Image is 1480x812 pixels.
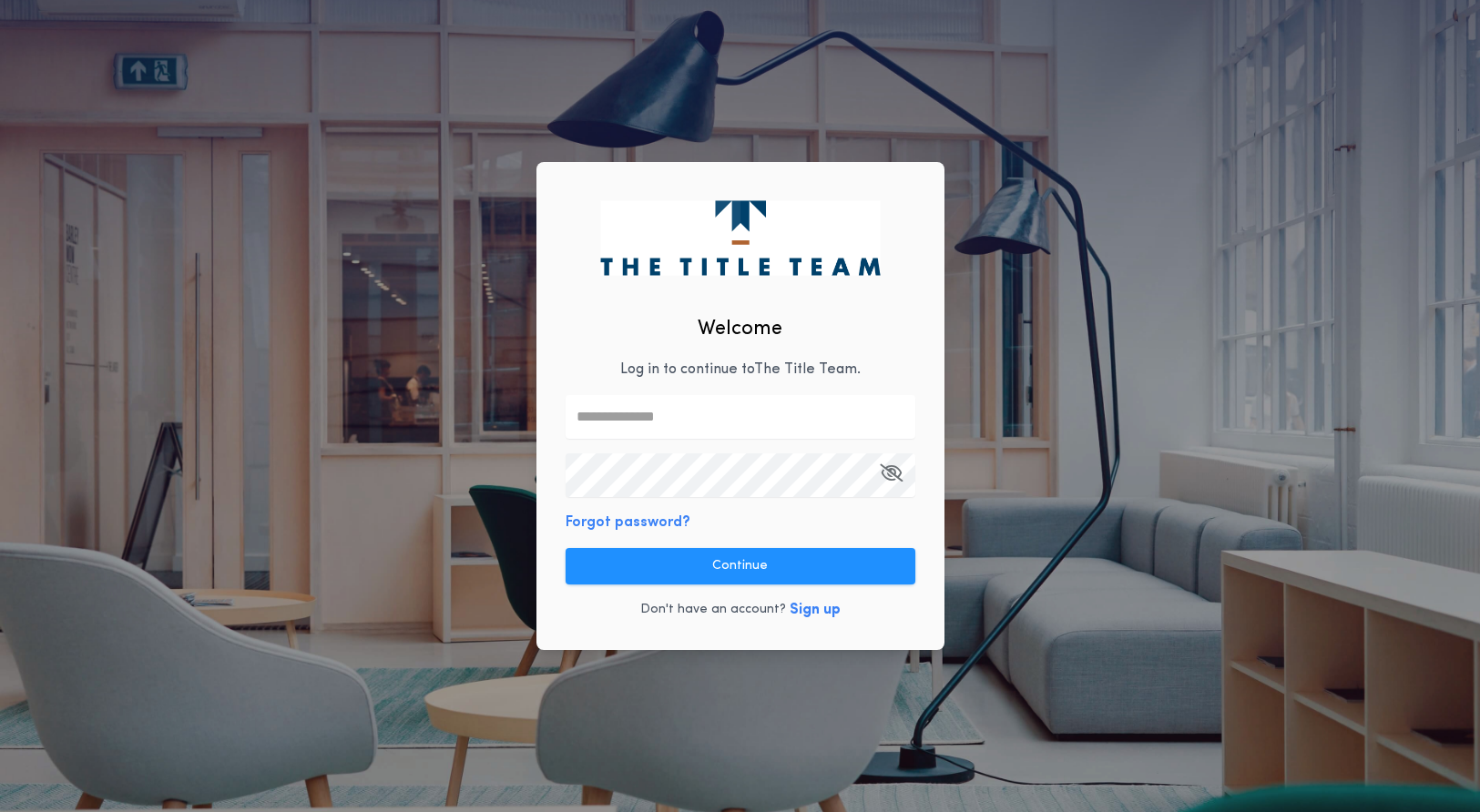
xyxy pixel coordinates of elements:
[600,200,880,275] img: logo
[620,359,861,381] p: Log in to continue to The Title Team .
[566,512,690,533] button: Forgot password?
[698,314,782,344] h2: Welcome
[566,548,915,584] button: Continue
[790,599,841,621] button: Sign up
[640,601,786,619] p: Don't have an account?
